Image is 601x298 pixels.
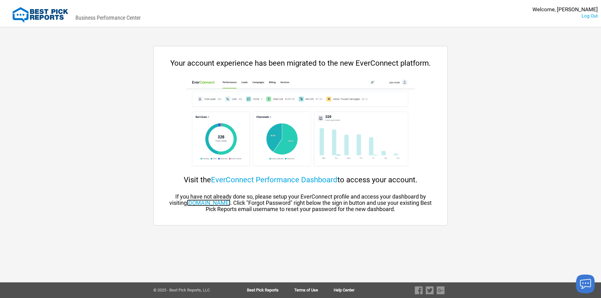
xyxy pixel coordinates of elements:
a: Terms of Use [294,288,334,292]
img: cp-dashboard.png [186,77,414,171]
a: Best Pick Reports [247,288,294,292]
div: Your account experience has been migrated to the new EverConnect platform. [166,59,435,68]
div: © 2025 - Best Pick Reports, LLC [153,288,227,292]
a: Help Center [334,288,354,292]
div: Visit the to access your account. [166,175,435,184]
a: Log Out [582,13,598,19]
button: Launch chat [576,275,595,293]
div: Welcome, [PERSON_NAME] [532,6,598,13]
a: EverConnect Performance Dashboard [211,175,337,184]
a: [DOMAIN_NAME] [187,200,230,206]
img: Best Pick Reports Logo [13,7,68,23]
div: If you have not already done so, please setup your EverConnect profile and access your dashboard ... [166,194,435,212]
